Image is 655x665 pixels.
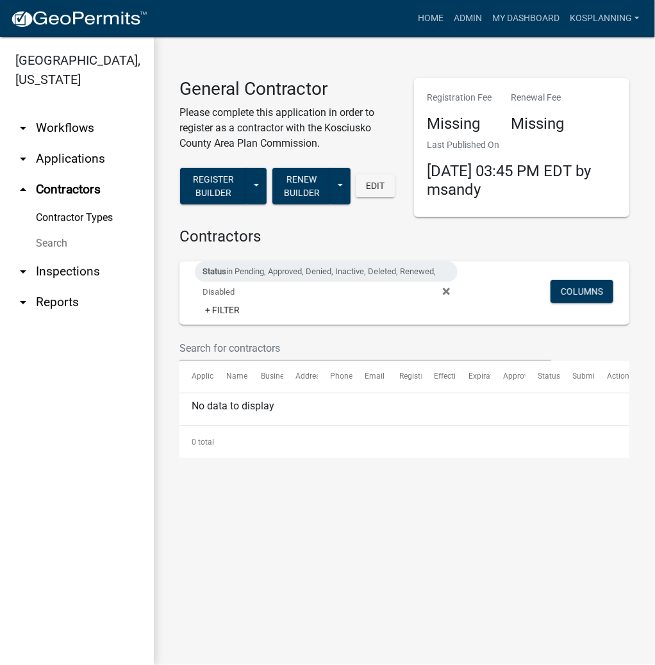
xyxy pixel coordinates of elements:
datatable-header-cell: Effective Date [422,361,456,392]
h3: General Contractor [179,78,395,100]
datatable-header-cell: Status [526,361,560,392]
span: Business Name [261,372,315,381]
datatable-header-cell: Phone [318,361,352,392]
h4: Contractors [179,227,629,246]
span: [DATE] 03:45 PM EDT by msandy [427,162,591,199]
datatable-header-cell: Address [283,361,318,392]
span: Status [538,372,560,381]
a: Admin [449,6,487,31]
i: arrow_drop_down [15,151,31,167]
p: Last Published On [427,138,617,152]
i: arrow_drop_up [15,182,31,197]
datatable-header-cell: Expiration Date [456,361,491,392]
button: Renew Builder [272,168,331,204]
input: Search for contractors [179,335,551,361]
a: kosplanning [565,6,645,31]
span: Submitted By [572,372,618,381]
button: Register Builder [180,168,247,204]
datatable-header-cell: Business Name [249,361,283,392]
span: Address [295,372,324,381]
span: Registration Date [399,372,459,381]
span: Application Number [192,372,261,381]
span: Expiration Date [468,372,522,381]
span: Approved Date [503,372,554,381]
p: Registration Fee [427,91,492,104]
i: arrow_drop_down [15,264,31,279]
datatable-header-cell: Application Number [179,361,214,392]
a: + Filter [195,299,250,322]
p: Please complete this application in order to register as a contractor with the Kosciusko County A... [179,105,395,151]
span: Actions [607,372,633,381]
a: My Dashboard [487,6,565,31]
datatable-header-cell: Actions [595,361,629,392]
div: 0 total [179,426,629,458]
span: Effective Date [434,372,481,381]
a: Home [413,6,449,31]
datatable-header-cell: Registration Date [387,361,422,392]
datatable-header-cell: Name [214,361,249,392]
span: Status [203,267,226,276]
div: No data to display [179,393,629,425]
datatable-header-cell: Submitted By [560,361,595,392]
span: Email [365,372,385,381]
datatable-header-cell: Email [352,361,387,392]
datatable-header-cell: Approved Date [491,361,526,392]
p: Renewal Fee [511,91,564,104]
button: Edit [356,174,395,197]
h4: Missing [511,115,564,133]
h4: Missing [427,115,492,133]
span: Name [226,372,247,381]
i: arrow_drop_down [15,295,31,310]
i: arrow_drop_down [15,120,31,136]
span: Phone [330,372,352,381]
button: Columns [551,280,613,303]
div: in Pending, Approved, Denied, Inactive, Deleted, Renewed, Disabled [195,261,458,282]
